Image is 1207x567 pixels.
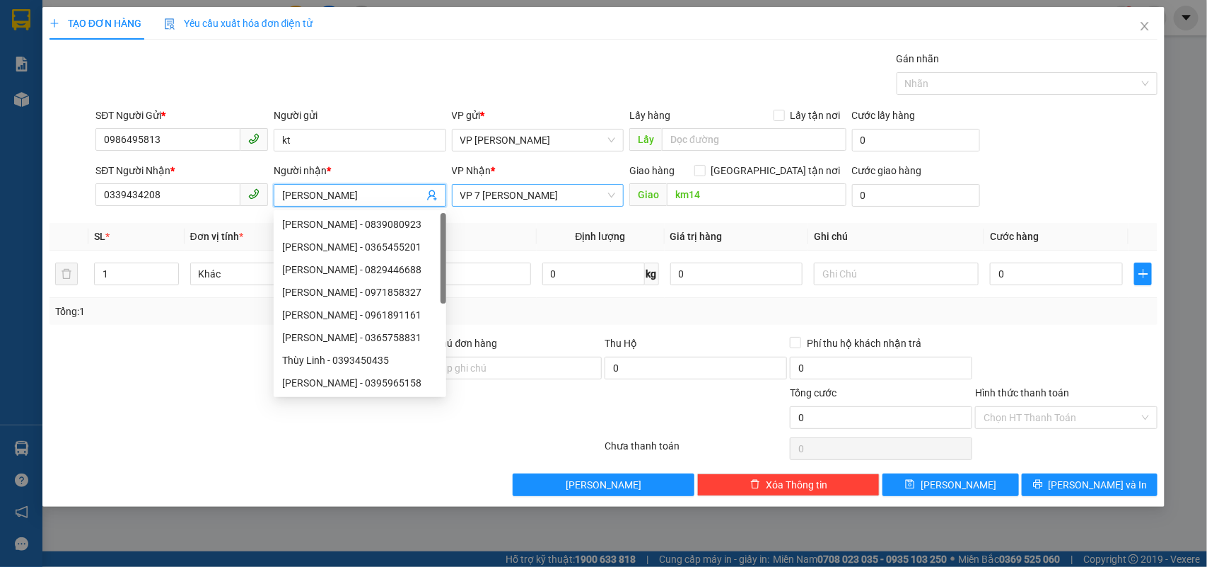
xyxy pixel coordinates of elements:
label: Hình thức thanh toán [975,387,1069,399]
div: Người nhận [274,163,446,178]
input: Cước lấy hàng [852,129,980,151]
button: save[PERSON_NAME] [882,474,1018,496]
th: Ghi chú [808,223,984,251]
div: Thùy Linh - 0393450435 [282,353,438,368]
span: plus [1135,268,1151,280]
span: Định lượng [576,231,626,242]
div: Tổng: 1 [55,304,467,319]
span: Lấy [629,128,662,151]
span: printer [1033,479,1043,491]
div: [PERSON_NAME] - 0365455201 [282,239,438,255]
div: Thùy Linh - 0393450435 [274,349,446,372]
div: Thùy Linh - 0365758831 [274,326,446,349]
span: [PERSON_NAME] [566,477,641,493]
div: [PERSON_NAME] - 0961891161 [282,307,438,323]
span: Lấy tận nơi [785,108,846,123]
span: [PERSON_NAME] [921,477,996,493]
span: Thu Hộ [605,338,637,349]
button: deleteXóa Thông tin [697,474,880,496]
input: Ghi chú đơn hàng [420,357,602,379]
span: Đơn vị tính [190,231,243,242]
button: printer[PERSON_NAME] và In [1022,474,1158,496]
div: VP gửi [452,108,624,123]
div: [PERSON_NAME] - 0839080923 [282,217,438,232]
span: delete [750,479,760,491]
input: VD: Bàn, Ghế [366,263,531,285]
span: VP Nhận [452,165,491,176]
span: Lấy hàng [629,110,670,121]
div: Người gửi [274,108,446,123]
span: plus [49,18,59,28]
span: Giao hàng [629,165,675,176]
button: Close [1125,7,1165,47]
div: Thùy Linh - 0365455201 [274,236,446,258]
button: delete [55,263,78,285]
span: close [1139,21,1150,32]
span: Yêu cầu xuất hóa đơn điện tử [164,18,313,29]
span: kg [645,263,659,285]
span: VP 7 Phạm Văn Đồng [460,185,616,206]
div: SĐT Người Nhận [95,163,268,178]
span: Phí thu hộ khách nhận trả [801,336,927,351]
input: Cước giao hàng [852,184,980,207]
span: user-add [426,190,438,201]
span: Khác [199,263,346,285]
div: [PERSON_NAME] - 0971858327 [282,285,438,300]
div: thùy linh - 0395965158 [274,372,446,394]
div: Thùy Linh - 0839080923 [274,213,446,236]
span: Giao [629,183,667,206]
span: VP Bảo Hà [460,130,616,151]
span: Cước hàng [990,231,1039,242]
label: Cước lấy hàng [852,110,916,121]
div: [PERSON_NAME] - 0395965158 [282,375,438,391]
span: phone [248,133,260,144]
span: SL [94,231,105,242]
input: Ghi Chú [814,263,979,285]
div: [PERSON_NAME] - 0829446688 [282,262,438,277]
div: THÙY LINH - 0829446688 [274,258,446,281]
input: Dọc đường [662,128,846,151]
div: SĐT Người Gửi [95,108,268,123]
span: TẠO ĐƠN HÀNG [49,18,141,29]
div: Chưa thanh toán [604,438,789,463]
button: plus [1134,263,1152,285]
span: [GEOGRAPHIC_DATA] tận nơi [706,163,846,178]
button: [PERSON_NAME] [513,474,695,496]
label: Gán nhãn [897,53,940,64]
div: [PERSON_NAME] - 0365758831 [282,330,438,345]
div: thùy linh - 0961891161 [274,304,446,326]
span: [PERSON_NAME] và In [1049,477,1148,493]
label: Ghi chú đơn hàng [420,338,498,349]
input: 0 [670,263,803,285]
span: Xóa Thông tin [766,477,827,493]
span: save [905,479,915,491]
span: Tổng cước [790,387,836,399]
div: THÙY LINH - 0971858327 [274,281,446,304]
span: phone [248,188,260,200]
span: Giá trị hàng [670,231,723,242]
img: icon [164,18,175,30]
input: Dọc đường [667,183,846,206]
label: Cước giao hàng [852,165,922,176]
